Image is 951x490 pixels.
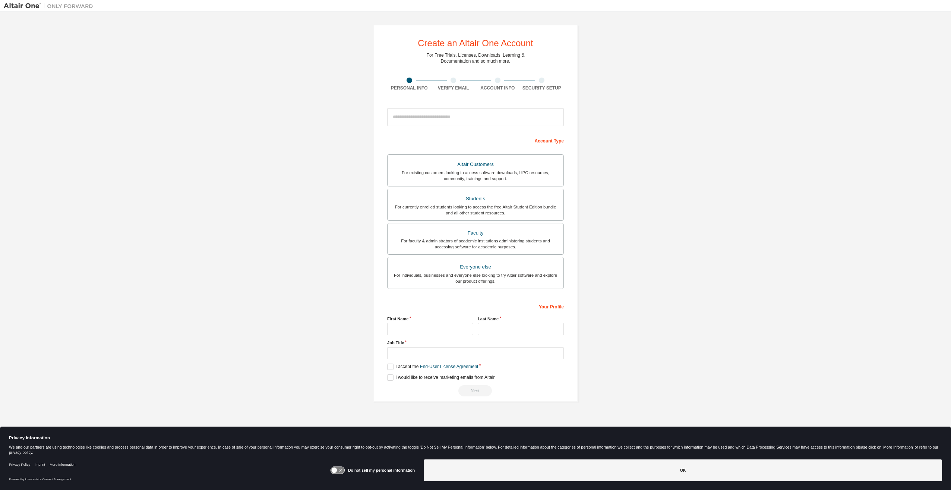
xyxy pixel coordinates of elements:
[392,262,559,272] div: Everyone else
[387,316,473,322] label: First Name
[392,238,559,250] div: For faculty & administrators of academic institutions administering students and accessing softwa...
[427,52,525,64] div: For Free Trials, Licenses, Downloads, Learning & Documentation and so much more.
[387,134,564,146] div: Account Type
[4,2,97,10] img: Altair One
[387,300,564,312] div: Your Profile
[392,194,559,204] div: Students
[418,39,533,48] div: Create an Altair One Account
[432,85,476,91] div: Verify Email
[392,204,559,216] div: For currently enrolled students looking to access the free Altair Student Edition bundle and all ...
[387,340,564,346] label: Job Title
[387,385,564,396] div: Read and acccept EULA to continue
[387,374,495,381] label: I would like to receive marketing emails from Altair
[475,85,520,91] div: Account Info
[420,364,478,369] a: End-User License Agreement
[387,364,478,370] label: I accept the
[392,228,559,238] div: Faculty
[392,272,559,284] div: For individuals, businesses and everyone else looking to try Altair software and explore our prod...
[520,85,564,91] div: Security Setup
[387,85,432,91] div: Personal Info
[392,170,559,182] div: For existing customers looking to access software downloads, HPC resources, community, trainings ...
[392,159,559,170] div: Altair Customers
[478,316,564,322] label: Last Name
